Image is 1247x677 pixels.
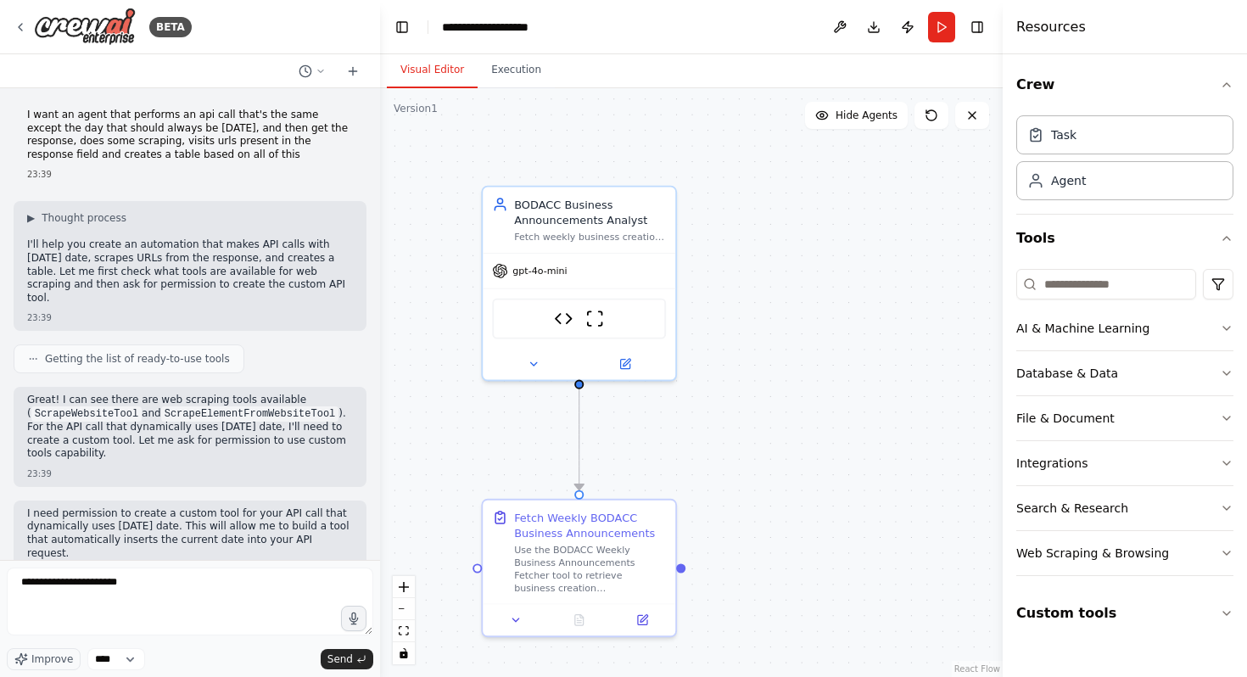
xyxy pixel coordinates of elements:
button: Send [321,649,373,669]
p: I want an agent that performs an api call that's the same except the day that should always be [D... [27,109,353,161]
div: Crew [1016,109,1233,214]
a: React Flow attribution [954,664,1000,674]
button: toggle interactivity [393,642,415,664]
code: ScrapeWebsiteTool [31,406,142,422]
button: Open in side panel [615,611,668,629]
div: Use the BODACC Weekly Business Announcements Fetcher tool to retrieve business creation announcem... [514,544,666,594]
span: Hide Agents [836,109,898,122]
button: Open in side panel [581,355,669,373]
button: Improve [7,648,81,670]
button: Custom tools [1016,590,1233,637]
div: BODACC Business Announcements Analyst [514,197,666,228]
div: 23:39 [27,467,353,480]
div: Fetch Weekly BODACC Business Announcements [514,510,666,541]
button: AI & Machine Learning [1016,306,1233,350]
code: ScrapeElementFromWebsiteTool [161,406,339,422]
p: I need permission to create a custom tool for your API call that dynamically uses [DATE] date. Th... [27,507,353,560]
button: Visual Editor [387,53,478,88]
button: zoom out [393,598,415,620]
g: Edge from a9c0128a-f958-4d59-a734-c97fc7b98654 to cad9dda8-5749-4b1c-8f23-d61ab4045f2c [572,389,587,490]
div: Task [1051,126,1076,143]
div: Fetch weekly business creation announcements from [GEOGRAPHIC_DATA] for [GEOGRAPHIC_DATA] and cre... [514,231,666,243]
img: BODACC Weekly Business Announcements Fetcher [554,310,573,328]
div: React Flow controls [393,576,415,664]
p: Great! I can see there are web scraping tools available ( and ). For the API call that dynamicall... [27,394,353,460]
div: BODACC Business Announcements AnalystFetch weekly business creation announcements from [GEOGRAPHI... [481,186,677,382]
span: Getting the list of ready-to-use tools [45,352,230,366]
button: fit view [393,620,415,642]
div: Database & Data [1016,365,1118,382]
button: Web Scraping & Browsing [1016,531,1233,575]
button: Crew [1016,61,1233,109]
span: ▶ [27,211,35,225]
button: zoom in [393,576,415,598]
button: Tools [1016,215,1233,262]
button: Hide left sidebar [390,15,414,39]
button: Hide Agents [805,102,908,129]
div: 23:39 [27,311,353,324]
button: Switch to previous chat [292,61,333,81]
div: 23:39 [27,168,353,181]
button: Integrations [1016,441,1233,485]
button: No output available [546,611,612,629]
button: ▶Thought process [27,211,126,225]
div: BETA [149,17,192,37]
span: Send [327,652,353,666]
button: File & Document [1016,396,1233,440]
nav: breadcrumb [442,19,528,36]
img: ScrapeWebsiteTool [585,310,604,328]
span: Thought process [42,211,126,225]
button: Search & Research [1016,486,1233,530]
span: Improve [31,652,73,666]
div: Web Scraping & Browsing [1016,545,1169,562]
div: Search & Research [1016,500,1128,517]
button: Start a new chat [339,61,366,81]
div: Agent [1051,172,1086,189]
button: Click to speak your automation idea [341,606,366,631]
button: Database & Data [1016,351,1233,395]
p: I'll help you create an automation that makes API calls with [DATE] date, scrapes URLs from the r... [27,238,353,305]
div: AI & Machine Learning [1016,320,1149,337]
div: Tools [1016,262,1233,590]
div: Fetch Weekly BODACC Business AnnouncementsUse the BODACC Weekly Business Announcements Fetcher to... [481,499,677,637]
h4: Resources [1016,17,1086,37]
button: Hide right sidebar [965,15,989,39]
span: gpt-4o-mini [512,265,567,277]
div: Integrations [1016,455,1088,472]
button: Execution [478,53,555,88]
div: File & Document [1016,410,1115,427]
div: Version 1 [394,102,438,115]
img: Logo [34,8,136,46]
